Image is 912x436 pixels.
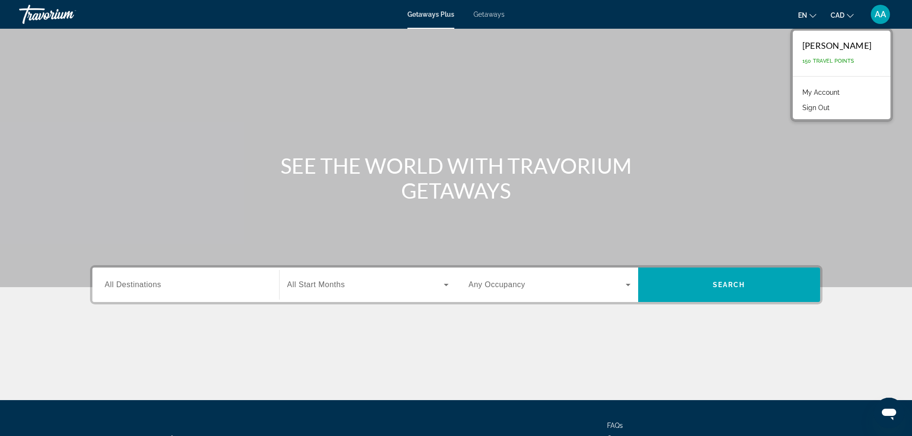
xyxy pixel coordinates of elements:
button: Sign Out [798,101,834,114]
button: Change currency [831,8,854,22]
a: Travorium [19,2,115,27]
span: All Start Months [287,280,345,289]
span: en [798,11,807,19]
a: Getaways [473,11,505,18]
span: Search [713,281,745,289]
button: Change language [798,8,816,22]
a: My Account [798,86,844,99]
button: User Menu [868,4,893,24]
a: Getaways Plus [407,11,454,18]
iframe: Bouton de lancement de la fenêtre de messagerie [874,398,904,428]
div: Search widget [92,268,820,302]
h1: SEE THE WORLD WITH TRAVORIUM GETAWAYS [277,153,636,203]
span: All Destinations [105,280,161,289]
button: Search [638,268,820,302]
span: Any Occupancy [469,280,526,289]
span: AA [875,10,886,19]
div: [PERSON_NAME] [802,40,871,51]
span: CAD [831,11,844,19]
span: 150 Travel Points [802,58,854,64]
a: FAQs [607,422,623,429]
